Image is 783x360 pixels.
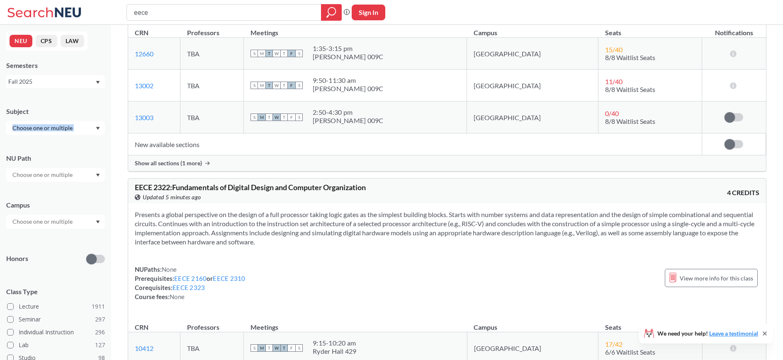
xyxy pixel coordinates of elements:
[7,340,105,350] label: Lab
[313,108,384,116] div: 2:50 - 4:30 pm
[258,50,265,57] span: M
[6,201,105,210] div: Campus
[8,170,78,180] input: Choose one or multiple
[173,284,205,291] a: EECE 2323
[244,314,467,332] th: Meetings
[96,127,100,130] svg: Dropdown arrow
[135,50,153,58] a: 12660
[313,347,357,355] div: Ryder Hall 429
[143,193,201,202] span: Updated 5 minutes ago
[7,327,105,338] label: Individual Instruction
[6,154,105,163] div: NU Path
[605,85,655,93] span: 8/8 Waitlist Seats
[96,81,100,84] svg: Dropdown arrow
[313,53,384,61] div: [PERSON_NAME] 009C
[295,114,303,121] span: S
[295,82,303,89] span: S
[295,50,303,57] span: S
[467,314,598,332] th: Campus
[258,114,265,121] span: M
[727,188,759,197] span: 4 CREDITS
[258,82,265,89] span: M
[6,61,105,70] div: Semesters
[6,168,105,182] div: Dropdown arrow
[288,344,295,352] span: F
[61,35,84,47] button: LAW
[10,35,32,47] button: NEU
[135,82,153,89] a: 13002
[135,344,153,352] a: 10412
[6,121,105,135] div: Dropdown arrow
[657,331,758,336] span: We need your help!
[709,330,758,337] a: Leave a testimonial
[467,101,598,133] td: [GEOGRAPHIC_DATA]
[180,314,244,332] th: Professors
[295,344,303,352] span: S
[273,82,280,89] span: W
[605,46,623,53] span: 15 / 40
[280,50,288,57] span: T
[170,293,185,300] span: None
[605,53,655,61] span: 8/8 Waitlist Seats
[326,7,336,18] svg: magnifying glass
[273,114,280,121] span: W
[605,340,623,348] span: 17 / 42
[135,114,153,121] a: 13003
[250,114,258,121] span: S
[6,75,105,88] div: Fall 2025Dropdown arrow
[702,20,766,38] th: Notifications
[288,82,295,89] span: F
[313,116,384,125] div: [PERSON_NAME] 009C
[135,323,148,332] div: CRN
[352,5,385,20] button: Sign In
[605,117,655,125] span: 8/8 Waitlist Seats
[280,344,288,352] span: T
[96,174,100,177] svg: Dropdown arrow
[180,70,244,101] td: TBA
[8,123,78,133] input: Choose one or multiple
[6,254,28,263] p: Honors
[92,302,105,311] span: 1911
[135,183,366,192] span: EECE 2322 : Fundamentals of Digital Design and Computer Organization
[6,287,105,296] span: Class Type
[273,50,280,57] span: W
[8,217,78,227] input: Choose one or multiple
[7,314,105,325] label: Seminar
[135,28,148,37] div: CRN
[288,114,295,121] span: F
[467,20,598,38] th: Campus
[321,4,342,21] div: magnifying glass
[244,20,467,38] th: Meetings
[598,20,702,38] th: Seats
[7,301,105,312] label: Lecture
[288,50,295,57] span: F
[6,215,105,229] div: Dropdown arrow
[162,266,177,273] span: None
[280,114,288,121] span: T
[128,155,766,171] div: Show all sections (1 more)
[467,38,598,70] td: [GEOGRAPHIC_DATA]
[250,344,258,352] span: S
[180,20,244,38] th: Professors
[96,220,100,224] svg: Dropdown arrow
[95,315,105,324] span: 297
[95,328,105,337] span: 296
[273,344,280,352] span: W
[280,82,288,89] span: T
[265,82,273,89] span: T
[313,76,384,85] div: 9:50 - 11:30 am
[128,133,702,155] td: New available sections
[8,77,95,86] div: Fall 2025
[258,344,265,352] span: M
[313,85,384,93] div: [PERSON_NAME] 009C
[95,341,105,350] span: 127
[250,50,258,57] span: S
[605,348,655,356] span: 6/6 Waitlist Seats
[133,5,315,19] input: Class, professor, course number, "phrase"
[36,35,57,47] button: CPS
[213,275,245,282] a: EECE 2310
[265,344,273,352] span: T
[250,82,258,89] span: S
[135,265,246,301] div: NUPaths: Prerequisites: or Corequisites: Course fees:
[6,107,105,116] div: Subject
